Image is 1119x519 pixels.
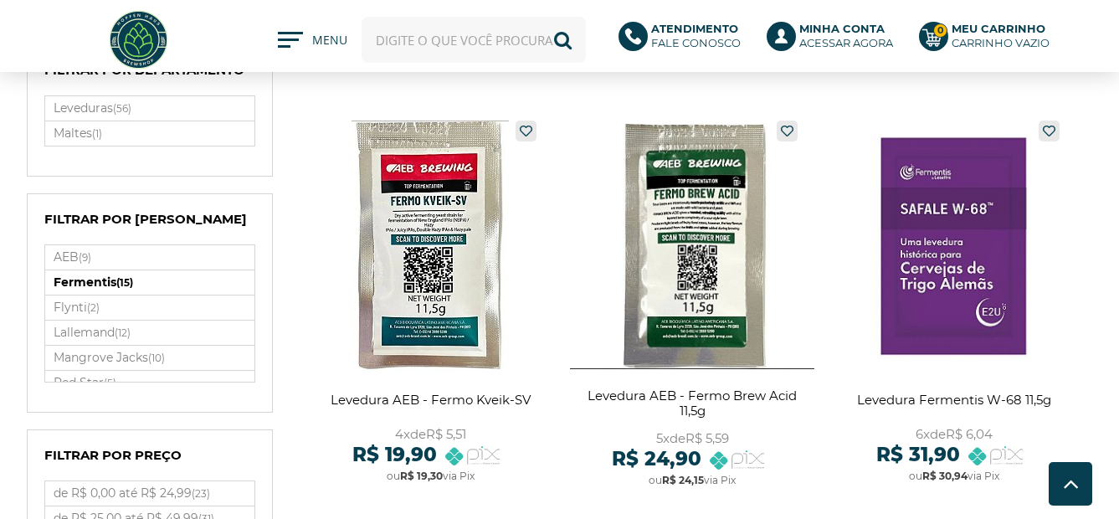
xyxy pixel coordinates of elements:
small: (10) [148,352,165,364]
iframe: Caixa de diálogo "Fazer login com o Google" [775,17,1102,203]
h4: Filtrar por [PERSON_NAME] [44,211,255,236]
label: de R$ 0,00 até R$ 24,99 [45,481,254,506]
label: Mangrove Jacks [45,346,254,370]
label: AEB [45,245,254,270]
a: Minha ContaAcessar agora [767,22,902,59]
input: Digite o que você procura [362,17,586,63]
a: AEB(9) [45,245,254,270]
a: Maltes(1) [45,121,254,146]
a: Levedura AEB - Fermo Kveik-SV [308,112,553,501]
small: (9) [79,251,91,264]
button: MENU [278,32,345,49]
a: AtendimentoFale conosco [619,22,750,59]
small: (15) [116,276,133,289]
a: Fermentis(15) [45,270,254,295]
label: Flynti [45,295,254,320]
small: (1) [92,127,102,140]
small: (2) [87,301,100,314]
label: Fermentis [45,270,254,295]
label: Lallemand [45,321,254,345]
small: (5) [104,377,116,389]
h4: Filtrar por Departamento [44,62,255,87]
a: Mangrove Jacks(10) [45,346,254,370]
h4: Filtrar por Preço [44,447,255,472]
label: Red Star [45,371,254,395]
a: Red Star(5) [45,371,254,395]
small: (23) [192,487,210,500]
a: Leveduras(56) [45,96,254,121]
a: Levedura AEB - Fermo Brew Acid 11,5g [570,112,815,501]
button: Buscar [540,17,586,63]
span: MENU [312,32,345,57]
b: Atendimento [651,22,738,35]
a: Levedura Fermentis W-68 11,5g [831,112,1076,501]
p: Fale conosco [651,22,741,50]
small: (12) [115,326,131,339]
img: Hopfen Haus BrewShop [107,8,170,71]
a: Lallemand(12) [45,321,254,345]
label: Leveduras [45,96,254,121]
label: Maltes [45,121,254,146]
small: (56) [113,102,131,115]
a: de R$ 0,00 até R$ 24,99(23) [45,481,254,506]
a: Flynti(2) [45,295,254,320]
